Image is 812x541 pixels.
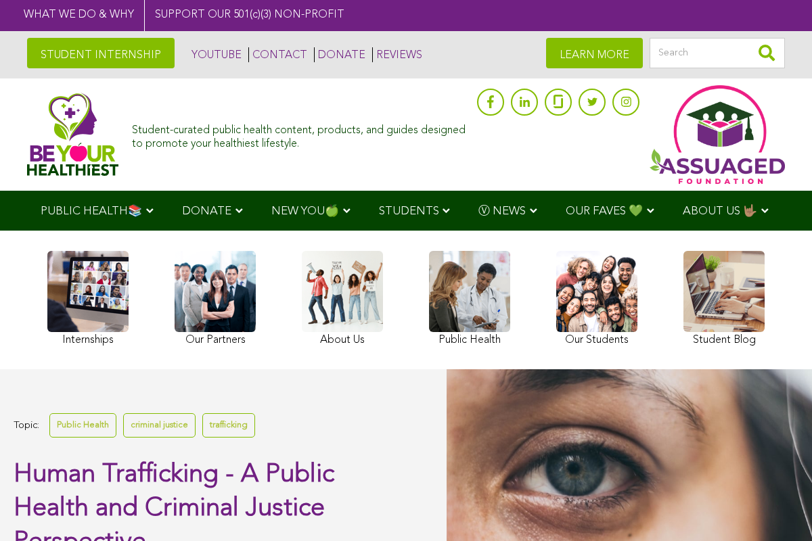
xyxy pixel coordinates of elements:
[27,38,175,68] a: STUDENT INTERNSHIP
[650,85,785,184] img: Assuaged App
[372,47,422,62] a: REVIEWS
[123,413,196,437] a: criminal justice
[188,47,242,62] a: YOUTUBE
[566,206,643,217] span: OUR FAVES 💚
[379,206,439,217] span: STUDENTS
[478,206,526,217] span: Ⓥ NEWS
[14,417,39,435] span: Topic:
[554,95,563,108] img: glassdoor
[182,206,231,217] span: DONATE
[202,413,255,437] a: trafficking
[27,93,118,176] img: Assuaged
[41,206,142,217] span: PUBLIC HEALTH📚
[132,118,470,150] div: Student-curated public health content, products, and guides designed to promote your healthiest l...
[683,206,757,217] span: ABOUT US 🤟🏽
[20,191,792,231] div: Navigation Menu
[271,206,339,217] span: NEW YOU🍏
[49,413,116,437] a: Public Health
[546,38,643,68] a: LEARN MORE
[744,476,812,541] iframe: Chat Widget
[248,47,307,62] a: CONTACT
[650,38,785,68] input: Search
[314,47,365,62] a: DONATE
